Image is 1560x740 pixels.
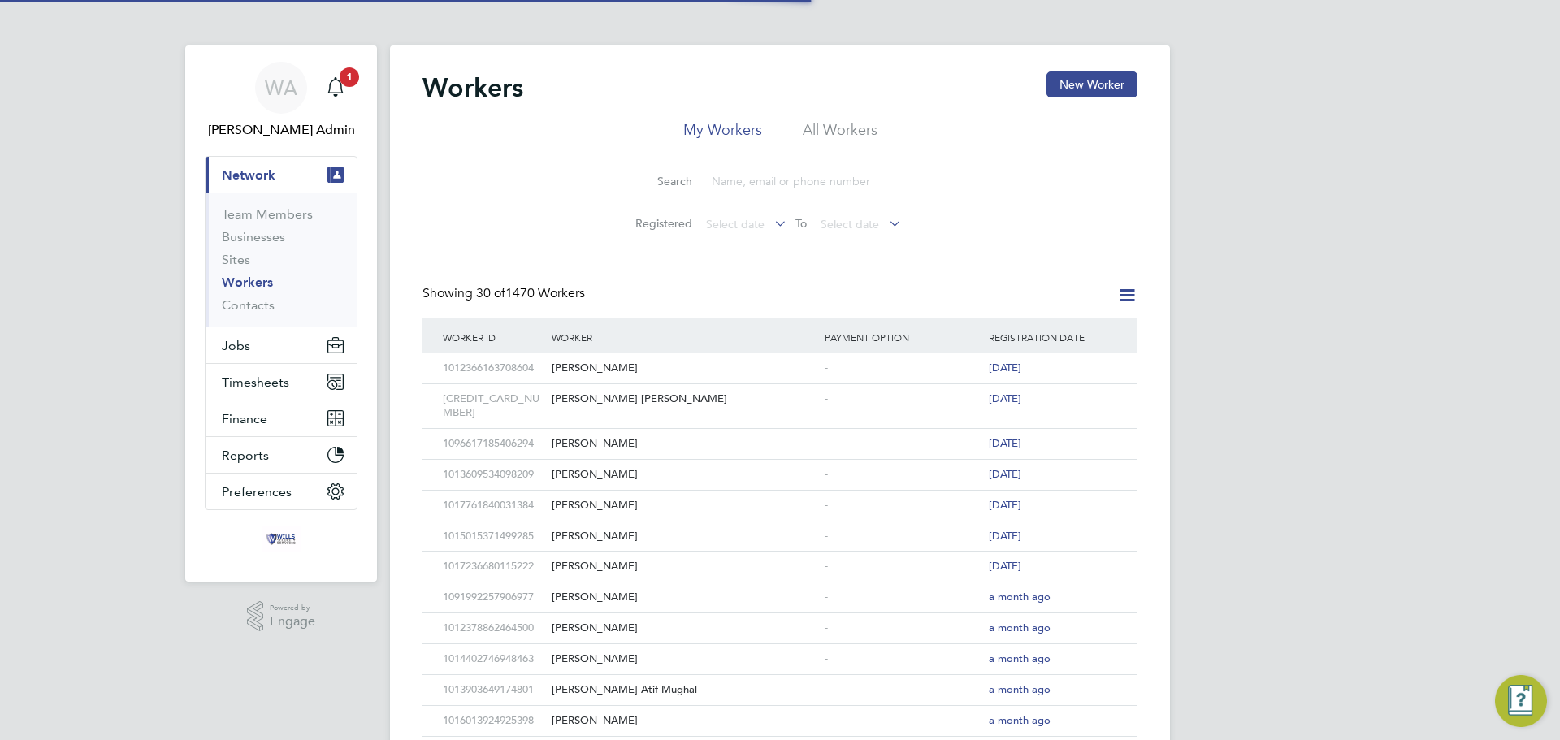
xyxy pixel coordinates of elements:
div: - [821,644,985,674]
span: [DATE] [989,392,1021,405]
div: 1015015371499285 [439,521,548,552]
div: - [821,521,985,552]
button: Network [206,157,357,193]
div: [PERSON_NAME] [548,521,821,552]
a: 1012378862464500[PERSON_NAME]-a month ago [439,612,1121,626]
div: - [821,613,985,643]
a: 1014402746948463[PERSON_NAME]-a month ago [439,643,1121,657]
a: Team Members [222,206,313,222]
div: Network [206,193,357,327]
span: Powered by [270,601,315,615]
div: [PERSON_NAME] [548,491,821,521]
a: 1013609534098209[PERSON_NAME]-[DATE] [439,459,1121,473]
span: a month ago [989,651,1051,665]
span: [DATE] [989,361,1021,374]
button: Preferences [206,474,357,509]
button: Timesheets [206,364,357,400]
input: Name, email or phone number [704,166,941,197]
div: Payment Option [821,318,985,356]
div: Registration Date [985,318,1121,356]
div: 1012378862464500 [439,613,548,643]
div: - [821,675,985,705]
span: 1 [340,67,359,87]
div: - [821,552,985,582]
span: Finance [222,411,267,426]
span: a month ago [989,590,1051,604]
img: wills-security-logo-retina.png [262,526,301,552]
a: Go to home page [205,526,357,552]
span: [DATE] [989,498,1021,512]
div: Showing [422,285,588,302]
div: [PERSON_NAME] [548,552,821,582]
div: - [821,353,985,383]
div: [PERSON_NAME] [548,644,821,674]
div: [PERSON_NAME] [548,429,821,459]
span: [DATE] [989,559,1021,573]
span: Select date [706,217,765,232]
div: 1013609534098209 [439,460,548,490]
div: Worker ID [439,318,548,356]
span: a month ago [989,713,1051,727]
nav: Main navigation [185,45,377,582]
a: 1 [319,62,352,114]
div: 1012366163708604 [439,353,548,383]
a: 1012366163708604[PERSON_NAME]-[DATE] [439,353,1121,366]
div: - [821,460,985,490]
span: a month ago [989,621,1051,634]
span: Reports [222,448,269,463]
a: [CREDIT_CARD_NUMBER][PERSON_NAME] [PERSON_NAME]-[DATE] [439,383,1121,397]
span: To [791,213,812,234]
button: Engage Resource Center [1495,675,1547,727]
a: 1091992257906977[PERSON_NAME]-a month ago [439,582,1121,595]
div: - [821,582,985,612]
span: Jobs [222,338,250,353]
button: Finance [206,400,357,436]
div: 1096617185406294 [439,429,548,459]
a: 1017761840031384[PERSON_NAME]-[DATE] [439,490,1121,504]
a: Businesses [222,229,285,245]
div: Worker [548,318,821,356]
div: [PERSON_NAME] Atif Mughal [548,675,821,705]
div: 1014402746948463 [439,644,548,674]
a: Powered byEngage [247,601,316,632]
div: [PERSON_NAME] [548,613,821,643]
div: [CREDIT_CARD_NUMBER] [439,384,548,428]
span: Network [222,167,275,183]
div: - [821,491,985,521]
div: - [821,429,985,459]
span: Preferences [222,484,292,500]
div: [PERSON_NAME] [548,460,821,490]
div: 1016013924925398 [439,706,548,736]
span: 1470 Workers [476,285,585,301]
label: Search [619,174,692,188]
a: 1015015371499285[PERSON_NAME]-[DATE] [439,521,1121,534]
div: [PERSON_NAME] [548,353,821,383]
a: 1016013924925398[PERSON_NAME]-a month ago [439,705,1121,719]
button: Reports [206,437,357,473]
span: Select date [821,217,879,232]
div: 1091992257906977 [439,582,548,612]
button: New Worker [1046,71,1137,97]
li: All Workers [803,120,877,149]
span: Timesheets [222,374,289,390]
div: 1017761840031384 [439,491,548,521]
span: [DATE] [989,467,1021,481]
a: 1013903649174801[PERSON_NAME] Atif Mughal-a month ago [439,674,1121,688]
span: Wills Admin [205,120,357,140]
div: [PERSON_NAME] [548,582,821,612]
span: 30 of [476,285,505,301]
div: 1013903649174801 [439,675,548,705]
span: [DATE] [989,436,1021,450]
div: - [821,706,985,736]
a: Sites [222,252,250,267]
a: 1017236680115222[PERSON_NAME]-[DATE] [439,551,1121,565]
div: [PERSON_NAME] [548,706,821,736]
span: Engage [270,615,315,629]
a: WA[PERSON_NAME] Admin [205,62,357,140]
a: Contacts [222,297,275,313]
span: a month ago [989,682,1051,696]
h2: Workers [422,71,523,104]
li: My Workers [683,120,762,149]
div: - [821,384,985,414]
a: Workers [222,275,273,290]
